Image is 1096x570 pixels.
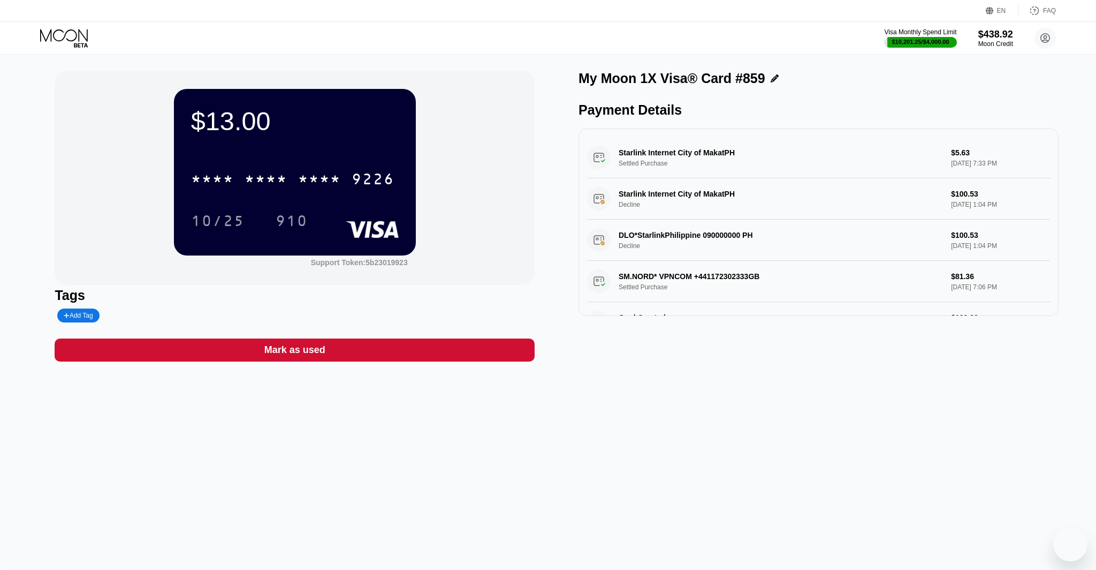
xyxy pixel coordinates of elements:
[268,207,316,234] div: 910
[191,214,245,231] div: 10/25
[1043,7,1056,14] div: FAQ
[311,258,408,267] div: Support Token:5b23019923
[1018,5,1056,16] div: FAQ
[579,71,765,86] div: My Moon 1X Visa® Card #859
[64,312,93,319] div: Add Tag
[57,309,99,322] div: Add Tag
[978,40,1013,48] div: Moon Credit
[997,7,1006,14] div: EN
[183,207,253,234] div: 10/25
[311,258,408,267] div: Support Token: 5b23019923
[978,29,1013,40] div: $438.92
[55,288,535,303] div: Tags
[1053,527,1087,561] iframe: Button to launch messaging window
[884,28,956,36] div: Visa Monthly Spend Limit
[978,29,1013,48] div: $438.92Moon Credit
[884,28,956,48] div: Visa Monthly Spend Limit$10,201.25/$4,000.00
[276,214,308,231] div: 910
[986,5,1018,16] div: EN
[55,339,535,362] div: Mark as used
[191,106,399,136] div: $13.00
[892,39,949,45] div: $10,201.25 / $4,000.00
[352,172,394,189] div: 9226
[264,344,325,356] div: Mark as used
[579,102,1059,118] div: Payment Details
